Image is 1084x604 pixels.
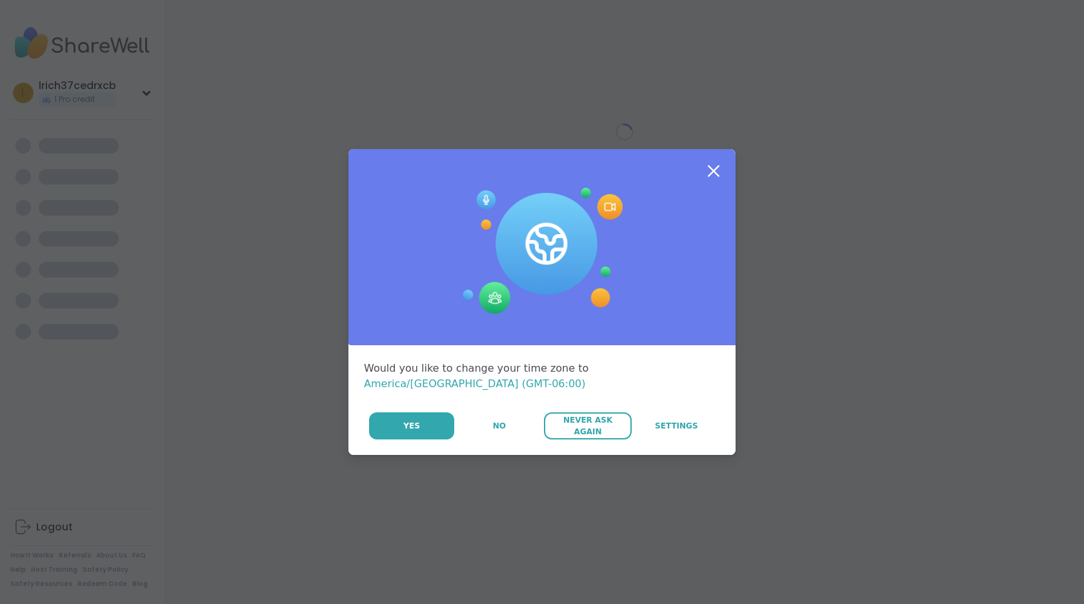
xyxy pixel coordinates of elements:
button: No [456,412,543,439]
span: America/[GEOGRAPHIC_DATA] (GMT-06:00) [364,377,586,390]
div: Would you like to change your time zone to [364,361,720,392]
span: Yes [403,420,420,432]
button: Never Ask Again [544,412,631,439]
span: Never Ask Again [550,414,625,438]
span: No [493,420,506,432]
img: Session Experience [461,188,623,314]
a: Settings [633,412,720,439]
span: Settings [655,420,698,432]
button: Yes [369,412,454,439]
